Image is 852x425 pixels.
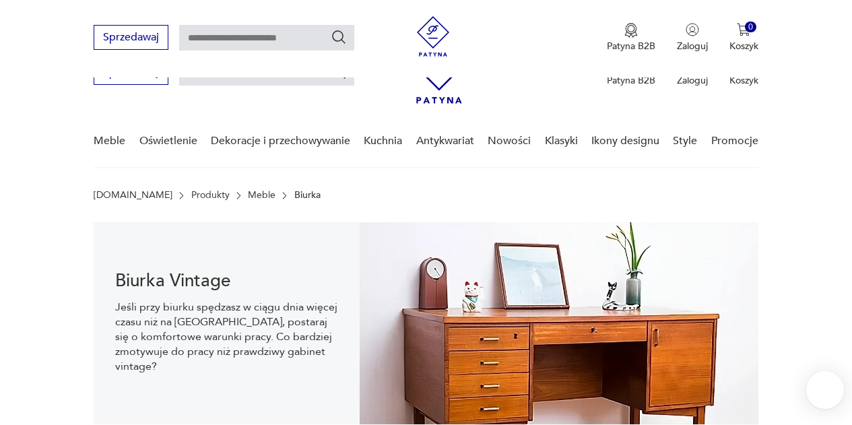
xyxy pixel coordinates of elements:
[94,25,168,50] button: Sprzedawaj
[94,34,168,43] a: Sprzedawaj
[413,16,453,57] img: Patyna - sklep z meblami i dekoracjami vintage
[624,23,638,38] img: Ikona medalu
[115,300,338,374] p: Jeśli przy biurku spędzasz w ciągu dnia więcej czasu niż na [GEOGRAPHIC_DATA], postaraj się o kom...
[211,115,350,167] a: Dekoracje i przechowywanie
[360,222,758,424] img: 217794b411677fc89fd9d93ef6550404.webp
[607,40,655,53] p: Patyna B2B
[677,40,708,53] p: Zaloguj
[729,74,758,87] p: Koszyk
[94,69,168,78] a: Sprzedawaj
[673,115,697,167] a: Style
[711,115,758,167] a: Promocje
[488,115,531,167] a: Nowości
[607,74,655,87] p: Patyna B2B
[591,115,659,167] a: Ikony designu
[677,23,708,53] button: Zaloguj
[729,23,758,53] button: 0Koszyk
[191,190,230,201] a: Produkty
[545,115,578,167] a: Klasyki
[331,29,347,45] button: Szukaj
[248,190,275,201] a: Meble
[139,115,197,167] a: Oświetlenie
[745,22,756,33] div: 0
[294,190,321,201] p: Biurka
[677,74,708,87] p: Zaloguj
[686,23,699,36] img: Ikonka użytkownika
[115,273,338,289] h1: Biurka Vintage
[364,115,402,167] a: Kuchnia
[737,23,750,36] img: Ikona koszyka
[94,190,172,201] a: [DOMAIN_NAME]
[416,115,474,167] a: Antykwariat
[607,23,655,53] button: Patyna B2B
[94,115,125,167] a: Meble
[806,371,844,409] iframe: Smartsupp widget button
[729,40,758,53] p: Koszyk
[607,23,655,53] a: Ikona medaluPatyna B2B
